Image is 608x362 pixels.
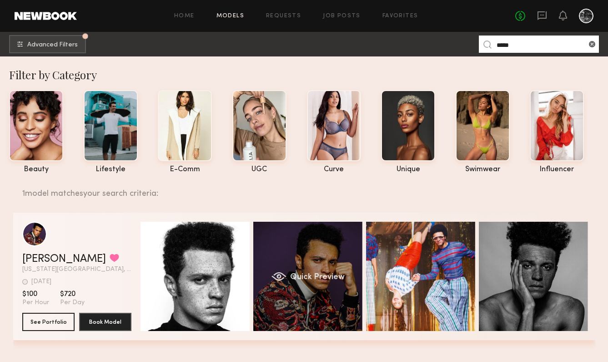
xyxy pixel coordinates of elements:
div: lifestyle [84,166,138,173]
div: [DATE] [31,279,51,285]
div: swimwear [456,166,510,173]
button: Book Model [79,313,131,331]
div: Filter by Category [9,67,608,82]
a: Favorites [382,13,418,19]
a: Job Posts [323,13,361,19]
a: [PERSON_NAME] [22,254,106,265]
div: influencer [530,166,584,173]
button: Advanced Filters [9,35,86,53]
a: Models [216,13,244,19]
span: $100 [22,290,49,299]
div: e-comm [158,166,212,173]
span: Quick Preview [290,273,344,281]
span: Per Day [60,299,85,307]
button: See Portfolio [22,313,75,331]
div: 1 model matches your search criteria: [22,179,588,198]
span: Advanced Filters [27,42,78,48]
span: $720 [60,290,85,299]
div: UGC [232,166,286,173]
span: Per Hour [22,299,49,307]
a: Requests [266,13,301,19]
span: [US_STATE][GEOGRAPHIC_DATA], [GEOGRAPHIC_DATA] [22,266,131,273]
div: beauty [9,166,63,173]
div: curve [307,166,361,173]
div: unique [381,166,435,173]
a: Home [174,13,195,19]
div: grid [13,213,595,351]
